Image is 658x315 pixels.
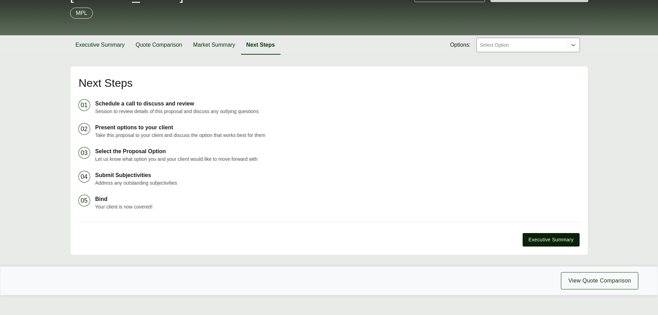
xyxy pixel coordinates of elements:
[95,108,580,115] p: Session to review details of this proposal and discuss any outlying questions
[450,41,471,49] span: Options:
[76,9,87,17] p: MPL
[95,147,580,156] p: Select the Proposal Option
[70,35,130,55] button: Executive Summary
[241,35,280,55] button: Next Steps
[95,195,580,203] p: Bind
[95,171,580,179] p: Submit Subjectivities
[523,233,579,247] button: Executive Summary
[95,179,580,187] p: Address any outstanding subjectivities
[95,156,580,163] p: Let us know what option you and your client would like to move forward with
[95,203,580,211] p: Your client is now covered!
[130,35,188,55] button: Quote Comparison
[528,236,573,243] span: Executive Summary
[79,77,580,89] h2: Next Steps
[568,277,631,285] span: View Quote Comparison
[95,100,580,108] p: Schedule a call to discuss and review
[188,35,241,55] button: Market Summary
[561,272,638,289] button: View Quote Comparison
[95,132,580,139] p: Take this proposal to your client and discuss the option that works best for them
[95,123,580,132] p: Present options to your client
